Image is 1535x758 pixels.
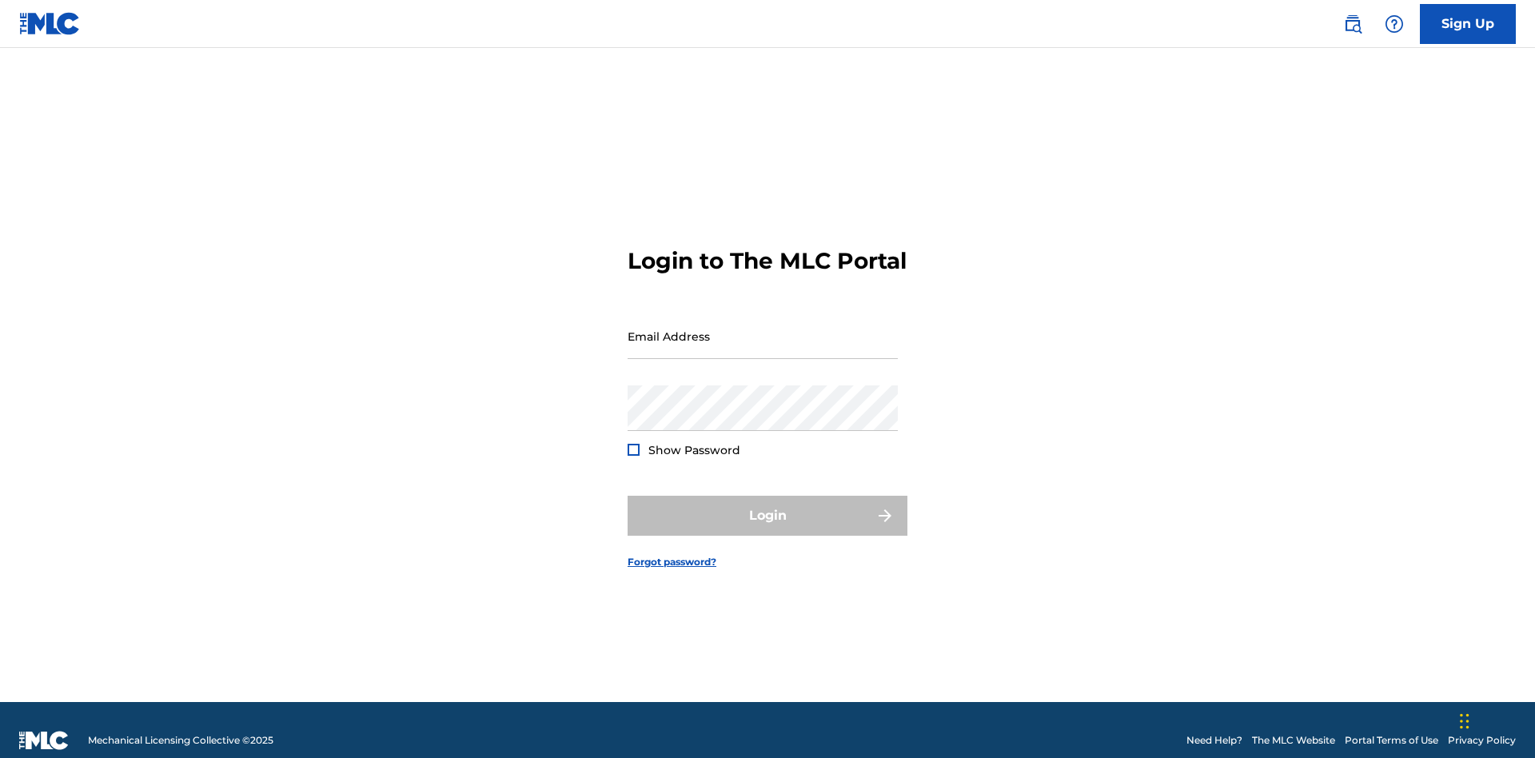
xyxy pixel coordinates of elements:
[628,555,716,569] a: Forgot password?
[1345,733,1438,748] a: Portal Terms of Use
[1448,733,1516,748] a: Privacy Policy
[19,12,81,35] img: MLC Logo
[628,247,907,275] h3: Login to The MLC Portal
[648,443,740,457] span: Show Password
[1337,8,1369,40] a: Public Search
[1385,14,1404,34] img: help
[1378,8,1410,40] div: Help
[19,731,69,750] img: logo
[88,733,273,748] span: Mechanical Licensing Collective © 2025
[1420,4,1516,44] a: Sign Up
[1186,733,1242,748] a: Need Help?
[1460,697,1469,745] div: Drag
[1252,733,1335,748] a: The MLC Website
[1455,681,1535,758] iframe: Chat Widget
[1343,14,1362,34] img: search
